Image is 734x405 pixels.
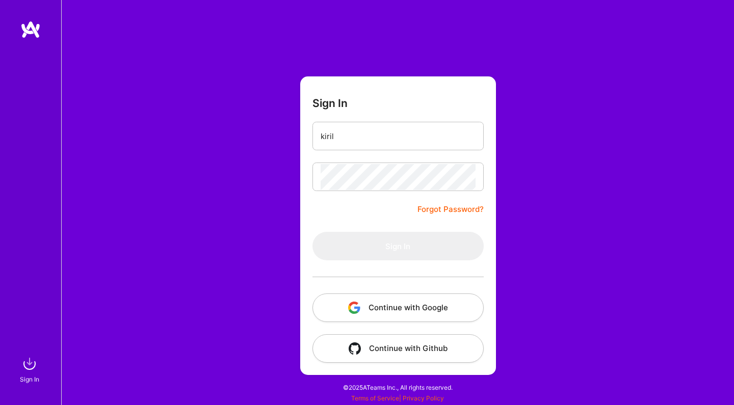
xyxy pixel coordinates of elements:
[403,394,444,402] a: Privacy Policy
[351,394,399,402] a: Terms of Service
[312,97,348,110] h3: Sign In
[61,374,734,400] div: © 2025 ATeams Inc., All rights reserved.
[351,394,444,402] span: |
[312,232,484,260] button: Sign In
[19,354,40,374] img: sign in
[312,293,484,322] button: Continue with Google
[348,302,360,314] img: icon
[417,203,484,215] a: Forgot Password?
[321,123,476,149] input: Email...
[312,334,484,363] button: Continue with Github
[20,20,41,39] img: logo
[21,354,40,385] a: sign inSign In
[20,374,39,385] div: Sign In
[349,342,361,355] img: icon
